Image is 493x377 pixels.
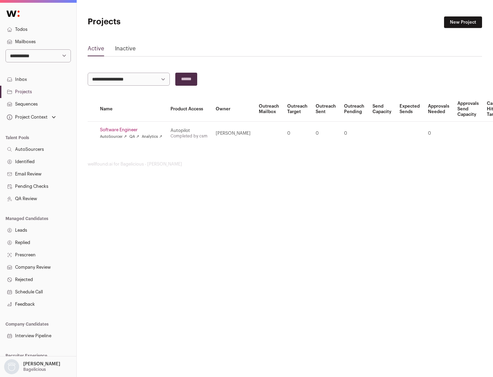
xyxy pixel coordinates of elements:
[453,97,483,122] th: Approvals Send Capacity
[444,16,482,28] a: New Project
[166,97,212,122] th: Product Access
[100,127,162,133] a: Software Engineer
[96,97,166,122] th: Name
[312,97,340,122] th: Outreach Sent
[395,97,424,122] th: Expected Sends
[170,134,207,138] a: Completed by csm
[23,361,60,367] p: [PERSON_NAME]
[212,97,255,122] th: Owner
[115,45,136,56] a: Inactive
[100,134,127,139] a: AutoSourcer ↗
[170,128,207,133] div: Autopilot
[23,367,46,372] p: Bagelicious
[283,97,312,122] th: Outreach Target
[129,134,139,139] a: QA ↗
[5,112,57,122] button: Open dropdown
[142,134,162,139] a: Analytics ↗
[4,359,19,374] img: nopic.png
[283,122,312,145] td: 0
[88,16,219,27] h1: Projects
[3,7,23,21] img: Wellfound
[312,122,340,145] td: 0
[212,122,255,145] td: [PERSON_NAME]
[368,97,395,122] th: Send Capacity
[340,97,368,122] th: Outreach Pending
[340,122,368,145] td: 0
[88,45,104,56] a: Active
[5,114,48,120] div: Project Context
[424,97,453,122] th: Approvals Needed
[424,122,453,145] td: 0
[88,161,482,167] footer: wellfound:ai for Bagelicious - [PERSON_NAME]
[3,359,62,374] button: Open dropdown
[255,97,283,122] th: Outreach Mailbox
